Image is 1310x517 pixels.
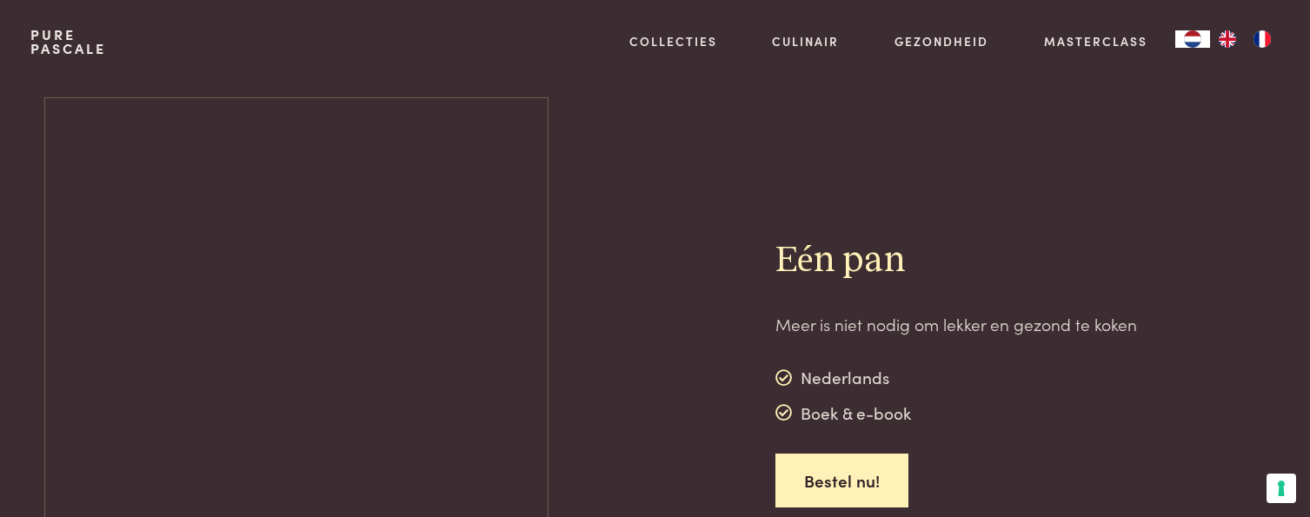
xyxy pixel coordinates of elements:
a: NL [1175,30,1210,48]
a: Gezondheid [894,32,988,50]
a: Culinair [772,32,839,50]
a: EN [1210,30,1245,48]
div: Nederlands [775,365,912,391]
h2: Eén pan [775,238,1137,284]
aside: Language selected: Nederlands [1175,30,1280,48]
a: Masterclass [1044,32,1147,50]
a: Bestel nu! [775,454,908,508]
button: Uw voorkeuren voor toestemming voor trackingtechnologieën [1267,474,1296,503]
p: Meer is niet nodig om lekker en gezond te koken [775,312,1137,337]
div: Language [1175,30,1210,48]
div: Boek & e-book [775,400,912,426]
a: FR [1245,30,1280,48]
ul: Language list [1210,30,1280,48]
a: Collecties [629,32,717,50]
a: PurePascale [30,28,106,56]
